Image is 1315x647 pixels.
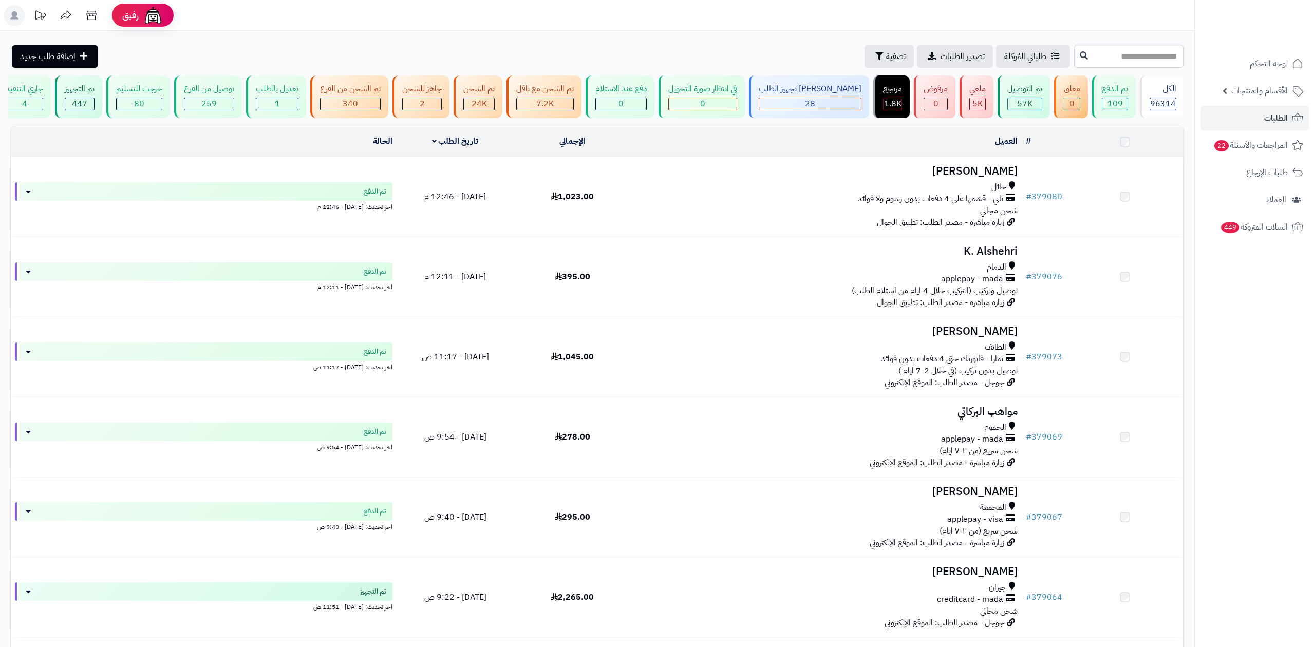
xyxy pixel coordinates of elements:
[1264,111,1288,125] span: الطلبات
[1052,75,1090,118] a: معلق 0
[424,271,486,283] span: [DATE] - 12:11 م
[941,50,985,63] span: تصدير الطلبات
[65,98,94,110] div: 447
[275,98,280,110] span: 1
[244,75,308,118] a: تعديل بالطلب 1
[980,502,1006,513] span: المجمعة
[364,427,386,437] span: تم الدفع
[432,135,479,147] a: تاريخ الطلب
[1004,50,1046,63] span: طلباتي المُوكلة
[472,98,487,110] span: 24K
[595,83,647,95] div: دفع عند الاستلام
[1201,187,1309,212] a: العملاء
[1026,591,1062,603] a: #379064
[27,5,53,28] a: تحديثات المنصة
[256,98,298,110] div: 1
[805,98,815,110] span: 28
[995,135,1018,147] a: العميل
[364,506,386,517] span: تم الدفع
[424,511,486,523] span: [DATE] - 9:40 ص
[1250,56,1288,71] span: لوحة التحكم
[364,186,386,197] span: تم الدفع
[852,284,1018,297] span: توصيل وتركيب (التركيب خلال 4 ايام من استلام الطلب)
[1201,106,1309,130] a: الطلبات
[403,98,441,110] div: 2
[1026,511,1031,523] span: #
[656,75,747,118] a: في انتظار صورة التحويل 0
[184,83,234,95] div: توصيل من الفرع
[536,98,554,110] span: 7.2K
[1026,511,1062,523] a: #379067
[989,582,1006,594] span: جيزان
[584,75,656,118] a: دفع عند الاستلام 0
[6,83,43,95] div: جاري التنفيذ
[65,83,95,95] div: تم التجهيز
[1017,98,1032,110] span: 57K
[1201,51,1309,76] a: لوحة التحكم
[984,422,1006,433] span: الجموم
[871,75,912,118] a: مرتجع 1.8K
[885,376,1004,389] span: جوجل - مصدر الطلب: الموقع الإلكتروني
[422,351,489,363] span: [DATE] - 11:17 ص
[364,267,386,277] span: تم الدفع
[1246,165,1288,180] span: طلبات الإرجاع
[618,98,624,110] span: 0
[1150,83,1176,95] div: الكل
[1138,75,1186,118] a: الكل96314
[987,261,1006,273] span: الدمام
[912,75,957,118] a: مرفوض 0
[970,98,985,110] div: 4996
[308,75,390,118] a: تم الشحن من الفرع 340
[635,326,1017,337] h3: [PERSON_NAME]
[201,98,217,110] span: 259
[463,83,495,95] div: تم الشحن
[1026,191,1031,203] span: #
[1201,133,1309,158] a: المراجعات والأسئلة22
[884,98,901,110] div: 1838
[22,98,27,110] span: 4
[559,135,585,147] a: الإجمالي
[1150,98,1176,110] span: 96314
[886,50,906,63] span: تصفية
[555,271,590,283] span: 395.00
[1102,83,1128,95] div: تم الدفع
[883,83,902,95] div: مرتجع
[1201,215,1309,239] a: السلات المتروكة449
[143,5,163,26] img: ai-face.png
[1069,98,1075,110] span: 0
[881,353,1003,365] span: تمارا - فاتورتك حتى 4 دفعات بدون فوائد
[635,566,1017,578] h3: [PERSON_NAME]
[870,456,1004,469] span: زيارة مباشرة - مصدر الطلب: الموقع الإلكتروني
[669,98,737,110] div: 0
[969,83,986,95] div: ملغي
[116,83,162,95] div: خرجت للتسليم
[1220,220,1288,234] span: السلات المتروكة
[122,9,139,22] span: رفيق
[1107,98,1123,110] span: 109
[858,193,1003,205] span: تابي - قسّمها على 4 دفعات بدون رسوم ولا فوائد
[551,591,594,603] span: 2,265.00
[1026,271,1031,283] span: #
[747,75,871,118] a: [PERSON_NAME] تجهيز الطلب 28
[1266,193,1286,207] span: العملاء
[555,511,590,523] span: 295.00
[957,75,995,118] a: ملغي 5K
[20,50,76,63] span: إضافة طلب جديد
[980,204,1018,217] span: شحن مجاني
[885,617,1004,629] span: جوجل - مصدر الطلب: الموقع الإلكتروني
[117,98,162,110] div: 80
[1064,98,1080,110] div: 0
[996,45,1070,68] a: طلباتي المُوكلة
[15,441,392,452] div: اخر تحديث: [DATE] - 9:54 ص
[172,75,244,118] a: توصيل من الفرع 259
[15,601,392,612] div: اخر تحديث: [DATE] - 11:51 ص
[504,75,584,118] a: تم الشحن مع ناقل 7.2K
[933,98,938,110] span: 0
[884,98,901,110] span: 1.8K
[390,75,452,118] a: جاهز للشحن 2
[402,83,442,95] div: جاهز للشحن
[940,525,1018,537] span: شحن سريع (من ٢-٧ ايام)
[1026,431,1062,443] a: #379069
[420,98,425,110] span: 2
[6,98,43,110] div: 4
